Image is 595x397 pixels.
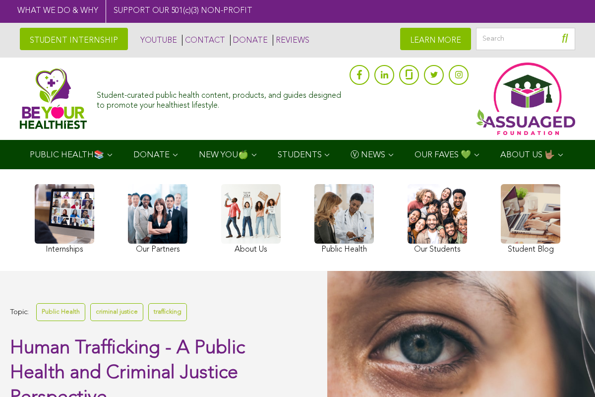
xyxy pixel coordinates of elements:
[476,63,575,135] img: Assuaged App
[545,349,595,397] iframe: Chat Widget
[278,151,322,159] span: STUDENTS
[230,35,268,46] a: DONATE
[476,28,575,50] input: Search
[406,69,413,79] img: glassdoor
[273,35,309,46] a: REVIEWS
[400,28,471,50] a: LEARN MORE
[415,151,471,159] span: OUR FAVES 💚
[199,151,248,159] span: NEW YOU🍏
[15,140,580,169] div: Navigation Menu
[138,35,177,46] a: YOUTUBE
[20,68,87,129] img: Assuaged
[182,35,225,46] a: CONTACT
[148,303,187,321] a: trafficking
[30,151,104,159] span: PUBLIC HEALTH📚
[36,303,85,321] a: Public Health
[10,306,29,319] span: Topic:
[500,151,555,159] span: ABOUT US 🤟🏽
[20,28,128,50] a: STUDENT INTERNSHIP
[97,86,345,110] div: Student-curated public health content, products, and guides designed to promote your healthiest l...
[133,151,170,159] span: DONATE
[90,303,143,321] a: criminal justice
[351,151,385,159] span: Ⓥ NEWS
